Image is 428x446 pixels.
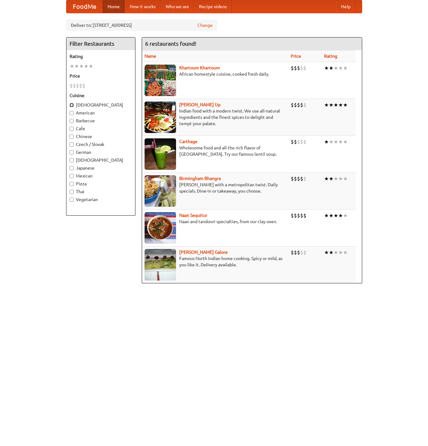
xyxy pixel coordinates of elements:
li: $ [294,249,297,256]
li: $ [291,65,294,72]
li: $ [291,138,294,145]
li: ★ [74,63,79,70]
li: ★ [334,65,338,72]
li: $ [291,249,294,256]
label: Japanese [70,165,132,171]
h5: Rating [70,53,132,60]
a: Birmingham Bhangra [179,176,221,181]
ng-pluralize: 6 restaurants found! [145,41,196,47]
label: German [70,149,132,155]
label: Mexican [70,173,132,179]
li: ★ [324,101,329,108]
a: Change [197,22,213,28]
img: curryup.jpg [145,101,176,133]
li: ★ [343,175,348,182]
p: Naan and tandoori specialties, from our clay oven. [145,218,286,225]
li: $ [300,249,303,256]
label: [DEMOGRAPHIC_DATA] [70,102,132,108]
a: Price [291,54,301,59]
input: Mexican [70,174,74,178]
li: ★ [334,212,338,219]
p: Famous North Indian home cooking. Spicy or mild, as you like it. Delivery available. [145,255,286,268]
input: Czech / Slovak [70,142,74,147]
li: ★ [343,65,348,72]
li: $ [303,212,306,219]
b: Naan Sequitur [179,213,207,218]
li: ★ [329,138,334,145]
img: naansequitur.jpg [145,212,176,244]
li: ★ [329,65,334,72]
input: Barbecue [70,119,74,123]
li: ★ [324,65,329,72]
a: [PERSON_NAME] Up [179,102,220,107]
li: ★ [338,101,343,108]
li: $ [294,101,297,108]
li: $ [300,138,303,145]
li: ★ [88,63,93,70]
div: Deliver to: [STREET_ADDRESS] [66,20,217,31]
li: $ [294,175,297,182]
a: Khartoum Khartoum [179,65,220,70]
input: Thai [70,190,74,194]
li: ★ [70,63,74,70]
li: $ [297,65,300,72]
li: $ [300,212,303,219]
h5: Price [70,73,132,79]
label: Chinese [70,133,132,140]
li: $ [294,138,297,145]
label: Vegetarian [70,196,132,203]
label: Barbecue [70,118,132,124]
li: $ [303,65,306,72]
p: Wholesome food and all the rich flavor of [GEOGRAPHIC_DATA]. Try our famous lentil soup. [145,145,286,157]
input: American [70,111,74,115]
label: American [70,110,132,116]
a: Name [145,54,156,59]
li: ★ [334,175,338,182]
label: Czech / Slovak [70,141,132,148]
li: $ [300,65,303,72]
img: khartoum.jpg [145,65,176,96]
a: Who we are [161,0,194,13]
input: Pizza [70,182,74,186]
li: $ [300,101,303,108]
a: [PERSON_NAME] Galore [179,250,228,255]
li: $ [291,101,294,108]
h5: Cuisine [70,92,132,99]
a: Recipe videos [194,0,232,13]
li: $ [303,138,306,145]
img: currygalore.jpg [145,249,176,281]
img: carthage.jpg [145,138,176,170]
li: ★ [334,249,338,256]
li: $ [291,212,294,219]
li: $ [300,175,303,182]
li: ★ [84,63,88,70]
input: Cafe [70,127,74,131]
li: ★ [334,138,338,145]
a: Carthage [179,139,197,144]
p: [PERSON_NAME] with a metropolitan twist. Daily specials. Dine-in or takeaway, you choose. [145,182,286,194]
input: German [70,150,74,154]
li: $ [297,101,300,108]
li: ★ [329,175,334,182]
li: $ [297,212,300,219]
input: Chinese [70,135,74,139]
input: Japanese [70,166,74,170]
a: Help [336,0,356,13]
a: Home [103,0,125,13]
li: $ [70,82,73,89]
input: Vegetarian [70,198,74,202]
input: [DEMOGRAPHIC_DATA] [70,158,74,162]
li: ★ [329,212,334,219]
li: ★ [324,175,329,182]
li: $ [303,101,306,108]
li: ★ [329,101,334,108]
label: Cafe [70,125,132,132]
a: Rating [324,54,337,59]
li: ★ [338,212,343,219]
li: $ [294,212,297,219]
li: ★ [324,138,329,145]
li: $ [73,82,76,89]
